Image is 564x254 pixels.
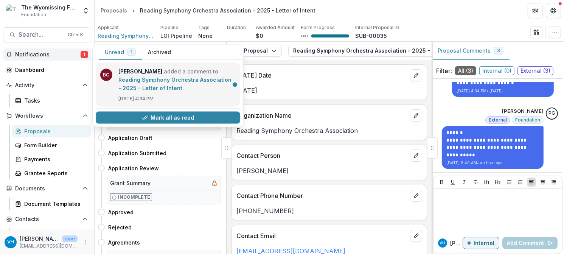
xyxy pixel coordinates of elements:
[3,27,91,42] button: Search...
[81,238,90,247] button: More
[527,178,536,187] button: Align Left
[19,31,63,38] span: Search...
[131,49,132,55] span: 1
[98,5,319,16] nav: breadcrumb
[440,241,446,245] div: Valeri Harteg
[24,97,85,104] div: Tasks
[230,45,282,57] button: Proposal
[457,88,549,94] p: [DATE] 4:34 PM • [DATE]
[198,32,213,40] p: None
[12,167,91,179] a: Grantee Reports
[517,66,553,75] span: External ( 3 )
[455,66,476,75] span: All ( 3 )
[227,24,246,31] p: Duration
[516,178,525,187] button: Ordered List
[101,6,127,14] div: Proposals
[538,178,547,187] button: Align Center
[463,237,499,249] button: Internal
[236,166,422,175] p: [PERSON_NAME]
[198,24,210,31] p: Tags
[236,151,407,160] p: Contact Person
[12,94,91,107] a: Tasks
[471,178,480,187] button: Strike
[236,206,422,215] p: [PHONE_NUMBER]
[15,113,79,119] span: Workflows
[110,179,151,187] h5: Grant Summary
[256,32,263,40] p: $0
[497,48,500,53] span: 3
[448,178,457,187] button: Underline
[118,67,236,92] p: added a comment to .
[12,139,91,151] a: Form Builder
[548,111,555,116] div: Pat Giles
[24,200,85,208] div: Document Templates
[12,153,91,165] a: Payments
[410,230,422,242] button: edit
[98,32,154,40] span: Reading Symphony Orchestra Association
[460,178,469,187] button: Italicize
[436,66,452,75] p: Filter:
[546,3,561,18] button: Get Help
[81,51,88,58] span: 1
[108,164,159,172] h4: Application Review
[98,5,130,16] a: Proposals
[236,86,422,95] p: [DATE]
[21,3,78,11] div: The Wyomissing Foundation
[3,110,91,122] button: Open Workflows
[7,240,14,245] div: Valeri Harteg
[12,125,91,137] a: Proposals
[432,42,510,60] button: Proposal Comments
[3,79,91,91] button: Open Activity
[355,32,387,40] p: SUB-00035
[301,33,308,39] p: 100 %
[256,24,295,31] p: Awarded Amount
[99,45,142,60] button: Unread
[15,51,81,58] span: Notifications
[489,117,507,123] span: External
[410,109,422,122] button: edit
[20,235,59,243] p: [PERSON_NAME]
[108,223,132,231] h4: Rejected
[236,126,422,135] p: Reading Symphony Orchestra Association
[549,178,558,187] button: Align Right
[3,64,91,76] a: Dashboard
[15,66,85,74] div: Dashboard
[410,69,422,81] button: edit
[493,178,502,187] button: Heading 2
[6,5,18,17] img: The Wyomissing Foundation
[236,191,407,200] p: Contact Phone Number
[15,185,79,192] span: Documents
[3,213,91,225] button: Open Contacts
[502,108,544,115] p: [PERSON_NAME]
[24,141,85,149] div: Form Builder
[118,194,150,201] p: Incomplete
[15,82,79,89] span: Activity
[12,198,91,210] a: Document Templates
[505,178,514,187] button: Bullet List
[236,71,407,80] p: [DATE] Date
[528,3,543,18] button: Partners
[160,24,179,31] p: Pipeline
[24,127,85,135] div: Proposals
[81,3,91,18] button: Open entity switcher
[437,178,446,187] button: Bold
[108,134,152,142] h4: Application Draft
[21,11,46,18] span: Foundation
[301,24,335,31] p: Form Progress
[288,45,495,57] button: Reading Symphony Orchestra Association - 2025 - Letter of Intent
[20,243,78,249] p: [EMAIL_ADDRESS][DOMAIN_NAME]
[96,112,240,124] button: Mark all as read
[160,32,192,40] p: LOI Pipeline
[236,111,407,120] p: Organization Name
[3,182,91,195] button: Open Documents
[12,228,91,241] a: Grantees
[98,24,119,31] p: Applicant
[410,190,422,202] button: edit
[236,231,407,240] p: Contact Email
[482,178,491,187] button: Heading 1
[515,117,540,123] span: Foundation
[118,76,232,91] a: Reading Symphony Orchestra Association - 2025 - Letter of Intent
[108,208,134,216] h4: Approved
[15,216,79,223] span: Contacts
[502,237,558,249] button: Add Comment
